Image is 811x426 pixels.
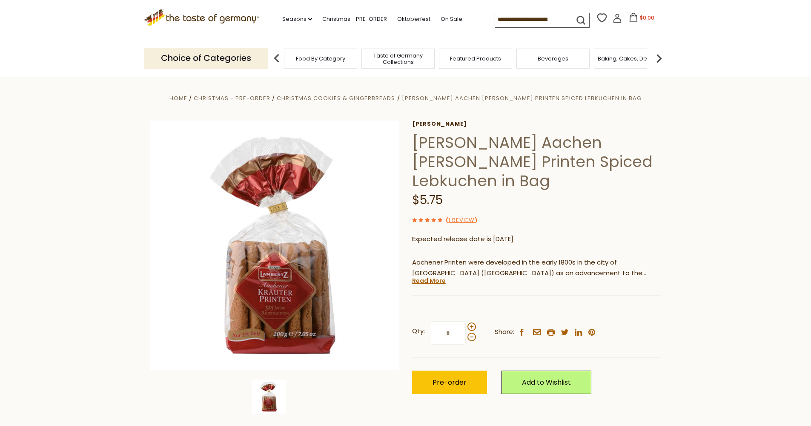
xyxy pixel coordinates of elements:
[322,14,387,24] a: Christmas - PRE-ORDER
[194,94,270,102] a: Christmas - PRE-ORDER
[431,321,466,345] input: Qty:
[448,216,475,225] a: 1 Review
[502,371,591,394] a: Add to Wishlist
[412,234,661,245] p: Expected release date is [DATE]
[268,50,285,67] img: previous arrow
[446,216,477,224] span: ( )
[412,257,661,279] p: Aachener Printen were developed in the early 1800s in the city of [GEOGRAPHIC_DATA] ([GEOGRAPHIC_...
[412,192,443,208] span: $5.75
[412,133,661,190] h1: [PERSON_NAME] Aachen [PERSON_NAME] Printen Spiced Lebkuchen in Bag
[150,121,399,370] img: Lambertz Aachen "Kraeuter Printen" Spiced Lebkuchen in Bag
[252,380,286,414] img: Lambertz Aachen "Kraeuter Printen" Spiced Lebkuchen in Bag
[433,377,467,387] span: Pre-order
[169,94,187,102] a: Home
[277,94,395,102] a: Christmas Cookies & Gingerbreads
[296,55,345,62] a: Food By Category
[450,55,501,62] a: Featured Products
[402,94,642,102] a: [PERSON_NAME] Aachen [PERSON_NAME] Printen Spiced Lebkuchen in Bag
[412,276,446,285] a: Read More
[538,55,568,62] a: Beverages
[282,14,312,24] a: Seasons
[397,14,430,24] a: Oktoberfest
[640,14,654,21] span: $0.00
[598,55,664,62] a: Baking, Cakes, Desserts
[412,371,487,394] button: Pre-order
[495,327,514,337] span: Share:
[144,48,268,69] p: Choice of Categories
[412,326,425,337] strong: Qty:
[624,13,660,26] button: $0.00
[651,50,668,67] img: next arrow
[412,121,661,127] a: [PERSON_NAME]
[441,14,462,24] a: On Sale
[364,52,432,65] a: Taste of Germany Collections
